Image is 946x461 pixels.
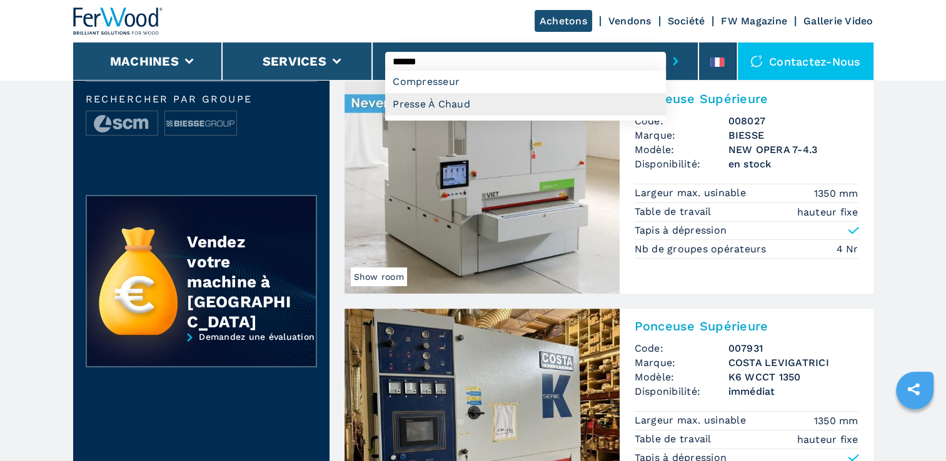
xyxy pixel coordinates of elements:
h3: BIESSE [728,128,858,142]
div: Contactez-nous [738,42,873,80]
p: Nb de groupes opérateurs [635,242,770,256]
span: Marque: [635,355,728,370]
a: sharethis [898,374,929,405]
div: Compresseur [385,71,666,93]
h3: 007931 [728,341,858,355]
button: submit-button [666,47,685,76]
button: Machines [110,54,179,69]
span: Rechercher par groupe [86,94,317,104]
img: image [86,111,158,136]
h2: Ponceuse Supérieure [635,319,858,334]
a: Ponceuse Supérieure BIESSE NEW OPERA 7-4.3Show roomPonceuse SupérieureCode:008027Marque:BIESSEMod... [345,81,873,294]
a: Société [668,15,705,27]
img: Contactez-nous [750,55,763,67]
h2: Ponceuse Supérieure [635,91,858,106]
span: Marque: [635,128,728,142]
div: Vendez votre machine à [GEOGRAPHIC_DATA] [187,232,291,332]
h3: COSTA LEVIGATRICI [728,355,858,370]
img: Ponceuse Supérieure BIESSE NEW OPERA 7-4.3 [345,81,620,294]
a: FW Magazine [721,15,787,27]
span: Disponibilité: [635,384,728,399]
a: Achetons [535,10,592,32]
h3: 008027 [728,114,858,128]
img: image [165,111,236,136]
h3: K6 WCCT 1350 [728,370,858,384]
button: Services [263,54,326,69]
p: Tapis à dépression [635,224,727,237]
span: Code: [635,114,728,128]
a: Gallerie Video [803,15,873,27]
em: 4 Nr [837,242,858,256]
em: hauteur fixe [797,432,858,447]
span: Modèle: [635,370,728,384]
em: 1350 mm [814,414,858,428]
h3: NEW OPERA 7-4.3 [728,142,858,157]
a: Vendons [608,15,652,27]
span: immédiat [728,384,858,399]
em: hauteur fixe [797,205,858,219]
p: Table de travail [635,432,715,446]
img: Ferwood [73,7,163,35]
span: en stock [728,157,858,171]
em: 1350 mm [814,186,858,201]
p: Largeur max. usinable [635,186,750,200]
span: Modèle: [635,142,728,157]
span: Show room [351,267,407,286]
p: Table de travail [635,205,715,219]
p: Largeur max. usinable [635,414,750,427]
span: Code: [635,341,728,355]
iframe: Chat [893,405,937,452]
a: Demandez une évaluation [86,332,317,377]
span: Disponibilité: [635,157,728,171]
div: Presse À Chaud [385,93,666,116]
